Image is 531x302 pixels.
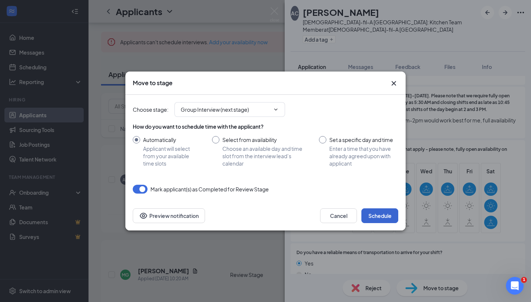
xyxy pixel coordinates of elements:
svg: ChevronDown [273,107,279,112]
span: Mark applicant(s) as Completed for Review Stage [150,185,269,194]
div: How do you want to schedule time with the applicant? [133,123,398,130]
button: Schedule [361,208,398,223]
button: Close [389,79,398,88]
button: Preview notificationEye [133,208,205,223]
iframe: Intercom live chat [506,277,524,295]
h3: Move to stage [133,79,173,87]
svg: Eye [139,211,148,220]
button: Cancel [320,208,357,223]
span: Choose stage : [133,105,169,114]
span: 1 [521,277,527,283]
svg: Cross [389,79,398,88]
